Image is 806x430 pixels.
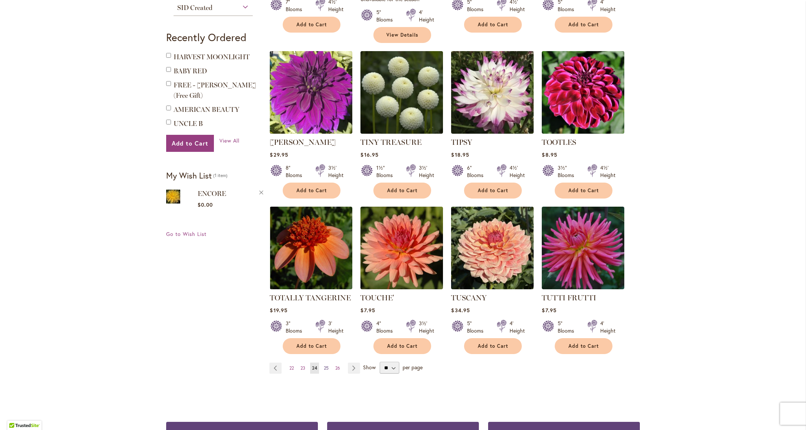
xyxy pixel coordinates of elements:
[542,307,556,314] span: $7.95
[270,151,288,158] span: $29.95
[166,170,212,181] strong: My Wish List
[166,188,180,205] img: ENCORE
[558,320,578,334] div: 5" Blooms
[568,187,599,194] span: Add to Cart
[288,363,296,374] a: 22
[542,128,624,135] a: Tootles
[555,183,612,199] button: Add to Cart
[360,51,443,134] img: TINY TREASURE
[177,4,212,12] span: SID Created
[286,164,306,179] div: 8" Blooms
[555,338,612,354] button: Add to Cart
[328,164,343,179] div: 3½' Height
[373,27,431,43] a: View Details
[219,137,240,144] a: View All
[270,307,287,314] span: $19.95
[299,363,307,374] a: 23
[335,365,340,371] span: 26
[300,365,305,371] span: 23
[270,293,351,302] a: TOTALLY TANGERINE
[568,21,599,28] span: Add to Cart
[283,183,340,199] button: Add to Cart
[198,201,213,208] span: $0.00
[373,183,431,199] button: Add to Cart
[296,21,327,28] span: Add to Cart
[542,293,596,302] a: TUTTI FRUTTI
[283,338,340,354] button: Add to Cart
[360,138,422,147] a: TINY TREASURE
[376,164,397,179] div: 1½" Blooms
[478,21,508,28] span: Add to Cart
[270,128,352,135] a: Thomas Edison
[451,207,534,289] img: TUSCANY
[174,106,239,114] a: AMERICAN BEAUTY
[464,338,522,354] button: Add to Cart
[283,17,340,33] button: Add to Cart
[166,230,206,238] a: Go to Wish List
[360,284,443,291] a: TOUCHE'
[172,139,208,147] span: Add to Cart
[174,53,250,61] a: HARVEST MOONLIGHT
[510,320,525,334] div: 4' Height
[542,207,624,289] img: TUTTI FRUTTI
[467,320,488,334] div: 5" Blooms
[419,9,434,23] div: 4' Height
[451,151,469,158] span: $18.95
[174,81,256,100] span: FREE - [PERSON_NAME] (Free Gift)
[322,363,330,374] a: 25
[478,187,508,194] span: Add to Cart
[360,151,378,158] span: $16.95
[333,363,342,374] a: 26
[451,128,534,135] a: TIPSY
[451,51,534,134] img: TIPSY
[270,284,352,291] a: TOTALLY TANGERINE
[568,343,599,349] span: Add to Cart
[451,307,470,314] span: $34.95
[166,188,180,206] a: ENCORE
[296,343,327,349] span: Add to Cart
[555,17,612,33] button: Add to Cart
[542,151,557,158] span: $8.95
[542,51,624,134] img: Tootles
[376,9,397,23] div: 5" Blooms
[296,187,327,194] span: Add to Cart
[312,365,317,371] span: 24
[451,293,487,302] a: TUSCANY
[166,230,206,237] span: Go to Wish List
[360,207,443,289] img: TOUCHE'
[451,284,534,291] a: TUSCANY
[376,320,397,334] div: 4" Blooms
[419,320,434,334] div: 3½' Height
[386,32,418,38] span: View Details
[464,17,522,33] button: Add to Cart
[213,173,228,179] span: 1 item
[558,164,578,179] div: 3½" Blooms
[6,404,26,424] iframe: Launch Accessibility Center
[542,284,624,291] a: TUTTI FRUTTI
[270,207,352,289] img: TOTALLY TANGERINE
[600,164,615,179] div: 4½' Height
[289,365,294,371] span: 22
[464,183,522,199] button: Add to Cart
[324,365,329,371] span: 25
[360,307,375,314] span: $7.95
[198,190,226,198] a: ENCORE
[270,51,352,134] img: Thomas Edison
[373,338,431,354] button: Add to Cart
[419,164,434,179] div: 3½' Height
[360,128,443,135] a: TINY TREASURE
[387,187,417,194] span: Add to Cart
[363,364,376,371] span: Show
[478,343,508,349] span: Add to Cart
[174,67,207,75] a: BABY RED
[360,293,394,302] a: TOUCHE'
[166,30,246,44] strong: Recently Ordered
[174,120,203,128] a: UNCLE B
[542,138,576,147] a: TOOTLES
[510,164,525,179] div: 4½' Height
